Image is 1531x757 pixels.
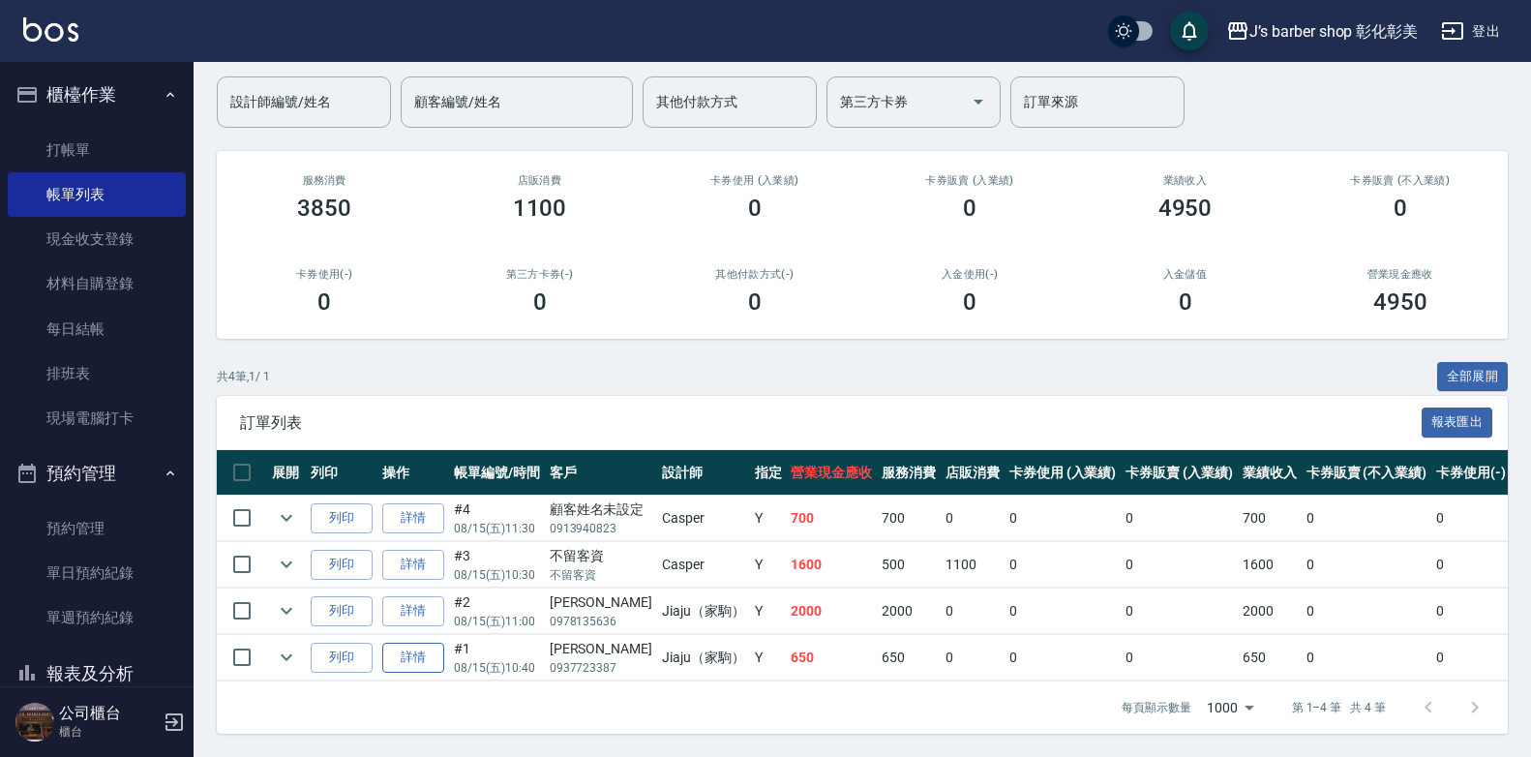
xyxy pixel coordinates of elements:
h3: 0 [1179,288,1192,316]
a: 排班表 [8,351,186,396]
th: 卡券販賣 (入業績) [1121,450,1238,496]
th: 營業現金應收 [786,450,877,496]
td: 0 [941,635,1005,681]
button: expand row [272,503,301,532]
td: Casper [657,542,750,588]
th: 操作 [377,450,449,496]
a: 詳情 [382,503,444,533]
p: 0978135636 [550,613,652,630]
td: 0 [1431,496,1511,541]
h2: 店販消費 [455,174,623,187]
h3: 0 [748,195,762,222]
button: expand row [272,550,301,579]
td: 0 [1005,635,1122,681]
td: 650 [1238,635,1302,681]
a: 單週預約紀錄 [8,595,186,640]
td: #3 [449,542,545,588]
p: 08/15 (五) 10:30 [454,566,540,584]
h5: 公司櫃台 [59,704,158,723]
td: Y [750,589,787,634]
button: Open [963,86,994,117]
button: 報表及分析 [8,649,186,699]
h2: 卡券販賣 (不入業績) [1316,174,1485,187]
p: 第 1–4 筆 共 4 筆 [1292,699,1386,716]
td: 2000 [1238,589,1302,634]
td: 0 [1431,635,1511,681]
h2: 卡券使用 (入業績) [671,174,839,187]
h2: 業績收入 [1100,174,1269,187]
td: 0 [1121,496,1238,541]
div: 1000 [1199,681,1261,734]
td: 0 [941,496,1005,541]
div: 顧客姓名未設定 [550,500,652,520]
td: 650 [877,635,941,681]
td: 1100 [941,542,1005,588]
td: 0 [1005,496,1122,541]
div: 不留客資 [550,546,652,566]
td: 0 [1431,589,1511,634]
button: 櫃檯作業 [8,70,186,120]
button: 列印 [311,596,373,626]
td: #4 [449,496,545,541]
h3: 3850 [297,195,351,222]
td: 0 [1302,589,1431,634]
td: 700 [877,496,941,541]
button: 登出 [1433,14,1508,49]
td: #2 [449,589,545,634]
td: Casper [657,496,750,541]
h2: 入金使用(-) [886,268,1054,281]
th: 卡券使用 (入業績) [1005,450,1122,496]
h2: 入金儲值 [1100,268,1269,281]
p: 不留客資 [550,566,652,584]
button: save [1170,12,1209,50]
h2: 卡券販賣 (入業績) [886,174,1054,187]
th: 業績收入 [1238,450,1302,496]
td: 1600 [1238,542,1302,588]
td: 0 [1302,635,1431,681]
h3: 0 [963,288,976,316]
a: 詳情 [382,596,444,626]
td: #1 [449,635,545,681]
td: 0 [1431,542,1511,588]
td: 0 [1005,542,1122,588]
td: 500 [877,542,941,588]
td: 650 [786,635,877,681]
a: 每日結帳 [8,307,186,351]
th: 指定 [750,450,787,496]
th: 帳單編號/時間 [449,450,545,496]
img: Logo [23,17,78,42]
a: 現金收支登錄 [8,217,186,261]
th: 展開 [267,450,306,496]
p: 08/15 (五) 11:30 [454,520,540,537]
button: expand row [272,643,301,672]
p: 0937723387 [550,659,652,677]
td: 700 [786,496,877,541]
div: [PERSON_NAME] [550,639,652,659]
th: 列印 [306,450,377,496]
p: 共 4 筆, 1 / 1 [217,368,270,385]
button: 預約管理 [8,448,186,499]
a: 打帳單 [8,128,186,172]
th: 卡券使用(-) [1431,450,1511,496]
span: 訂單列表 [240,413,1422,433]
td: 0 [1005,589,1122,634]
p: 0913940823 [550,520,652,537]
button: 全部展開 [1437,362,1509,392]
th: 設計師 [657,450,750,496]
button: J’s barber shop 彰化彰美 [1218,12,1426,51]
h3: 0 [317,288,331,316]
td: 2000 [786,589,877,634]
h3: 服務消費 [240,174,408,187]
h3: 0 [748,288,762,316]
button: 列印 [311,503,373,533]
td: 0 [1121,542,1238,588]
h3: 0 [533,288,547,316]
a: 單日預約紀錄 [8,551,186,595]
th: 客戶 [545,450,657,496]
td: Y [750,542,787,588]
td: Jiaju（家駒） [657,635,750,681]
td: Y [750,635,787,681]
th: 卡券販賣 (不入業績) [1302,450,1431,496]
div: J’s barber shop 彰化彰美 [1249,19,1418,44]
button: 報表匯出 [1422,408,1493,438]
